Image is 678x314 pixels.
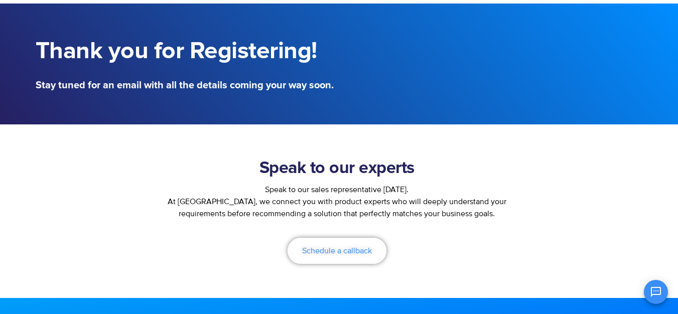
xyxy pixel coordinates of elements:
[36,80,334,90] h5: Stay tuned for an email with all the details coming your way soon.
[159,184,515,196] div: Speak to our sales representative [DATE].
[644,280,668,304] button: Open chat
[288,238,386,264] a: Schedule a callback
[302,247,372,255] span: Schedule a callback
[159,196,515,220] p: At [GEOGRAPHIC_DATA], we connect you with product experts who will deeply understand your require...
[36,38,334,65] h1: Thank you for Registering!
[159,159,515,179] h2: Speak to our experts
